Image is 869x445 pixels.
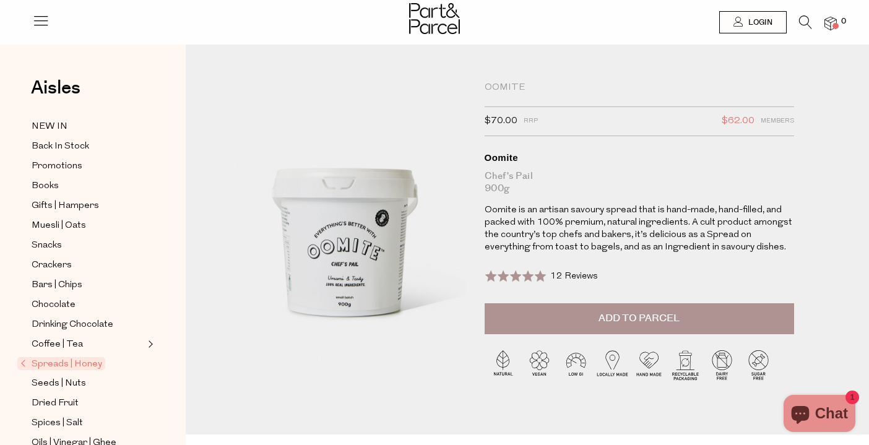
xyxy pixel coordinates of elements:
img: P_P-ICONS-Live_Bec_V11_Dairy_Free.svg [704,347,740,383]
img: Part&Parcel [409,3,460,34]
span: Drinking Chocolate [32,318,113,332]
img: P_P-ICONS-Live_Bec_V11_Vegan.svg [521,347,558,383]
a: Snacks [32,238,144,253]
span: Books [32,179,59,194]
span: Login [745,17,772,28]
span: Gifts | Hampers [32,199,99,214]
a: Dried Fruit [32,395,144,411]
a: Crackers [32,257,144,273]
span: 12 Reviews [550,272,598,281]
inbox-online-store-chat: Shopify online store chat [780,395,859,435]
span: Muesli | Oats [32,218,86,233]
span: Chocolate [32,298,76,313]
p: Oomite is an artisan savoury spread that is hand-made, hand-filled, and packed with 100% premium,... [485,204,794,254]
span: $70.00 [485,113,517,129]
a: Aisles [31,79,80,110]
span: Add to Parcel [599,311,680,326]
a: 0 [824,17,837,30]
span: Members [761,113,794,129]
span: Snacks [32,238,62,253]
img: P_P-ICONS-Live_Bec_V11_Sugar_Free.svg [740,347,777,383]
img: Oomite [223,82,466,369]
span: Spreads | Honey [17,357,105,370]
img: P_P-ICONS-Live_Bec_V11_Locally_Made_2.svg [594,347,631,383]
img: P_P-ICONS-Live_Bec_V11_Natural.svg [485,347,521,383]
span: $62.00 [722,113,754,129]
a: Chocolate [32,297,144,313]
div: Chef's Pail 900g [485,170,794,195]
a: Muesli | Oats [32,218,144,233]
a: Back In Stock [32,139,144,154]
span: Crackers [32,258,72,273]
a: Coffee | Tea [32,337,144,352]
button: Expand/Collapse Coffee | Tea [145,337,153,352]
span: RRP [524,113,538,129]
img: P_P-ICONS-Live_Bec_V11_Low_Gi.svg [558,347,594,383]
a: Login [719,11,787,33]
span: Promotions [32,159,82,174]
img: P_P-ICONS-Live_Bec_V11_Handmade.svg [631,347,667,383]
a: Promotions [32,158,144,174]
span: Dried Fruit [32,396,79,411]
span: Seeds | Nuts [32,376,86,391]
span: Back In Stock [32,139,89,154]
span: NEW IN [32,119,67,134]
a: Books [32,178,144,194]
a: Seeds | Nuts [32,376,144,391]
span: Spices | Salt [32,416,83,431]
a: NEW IN [32,119,144,134]
span: 0 [838,16,849,27]
span: Aisles [31,74,80,102]
span: Coffee | Tea [32,337,83,352]
button: Add to Parcel [485,303,794,334]
div: Oomite [485,82,794,94]
a: Spices | Salt [32,415,144,431]
img: P_P-ICONS-Live_Bec_V11_Recyclable_Packaging.svg [667,347,704,383]
a: Bars | Chips [32,277,144,293]
div: Oomite [485,152,794,164]
span: Bars | Chips [32,278,82,293]
a: Gifts | Hampers [32,198,144,214]
a: Spreads | Honey [20,356,144,371]
a: Drinking Chocolate [32,317,144,332]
